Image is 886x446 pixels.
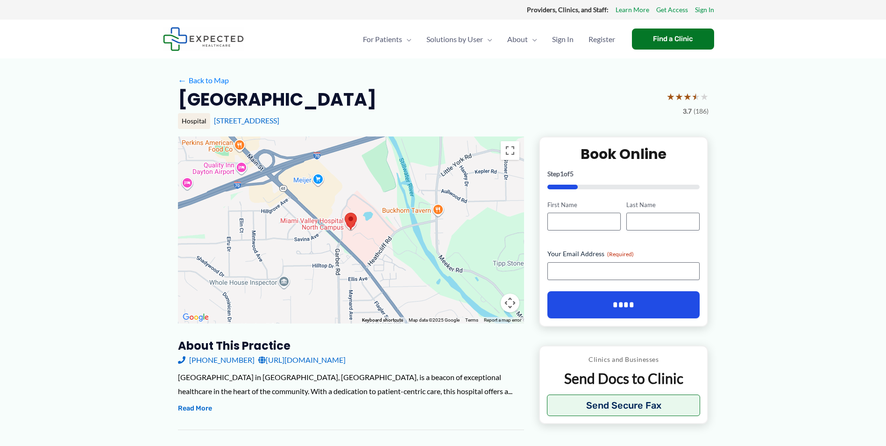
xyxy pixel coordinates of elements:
[666,88,675,105] span: ★
[507,23,528,56] span: About
[178,403,212,414] button: Read More
[528,23,537,56] span: Menu Toggle
[683,88,692,105] span: ★
[163,27,244,51] img: Expected Healthcare Logo - side, dark font, small
[355,23,623,56] nav: Primary Site Navigation
[355,23,419,56] a: For PatientsMenu Toggle
[214,116,279,125] a: [STREET_ADDRESS]
[178,338,524,353] h3: About this practice
[178,113,210,129] div: Hospital
[402,23,411,56] span: Menu Toggle
[607,251,634,258] span: (Required)
[483,23,492,56] span: Menu Toggle
[694,105,709,117] span: (186)
[695,4,714,16] a: Sign In
[547,353,701,366] p: Clinics and Businesses
[180,311,211,324] a: Open this area in Google Maps (opens a new window)
[683,105,692,117] span: 3.7
[527,6,609,14] strong: Providers, Clinics, and Staff:
[632,29,714,50] a: Find a Clinic
[616,4,649,16] a: Learn More
[656,4,688,16] a: Get Access
[362,317,403,324] button: Keyboard shortcuts
[426,23,483,56] span: Solutions by User
[581,23,623,56] a: Register
[409,317,460,323] span: Map data ©2025 Google
[419,23,500,56] a: Solutions by UserMenu Toggle
[700,88,709,105] span: ★
[484,317,521,323] a: Report a map error
[675,88,683,105] span: ★
[178,88,376,111] h2: [GEOGRAPHIC_DATA]
[547,171,700,177] p: Step of
[547,249,700,259] label: Your Email Address
[560,170,564,178] span: 1
[178,76,187,85] span: ←
[180,311,211,324] img: Google
[570,170,574,178] span: 5
[178,73,229,87] a: ←Back to Map
[588,23,615,56] span: Register
[501,294,519,312] button: Map camera controls
[363,23,402,56] span: For Patients
[465,317,478,323] a: Terms (opens in new tab)
[547,201,621,209] label: First Name
[258,353,346,367] a: [URL][DOMAIN_NAME]
[545,23,581,56] a: Sign In
[692,88,700,105] span: ★
[178,370,524,398] div: [GEOGRAPHIC_DATA] in [GEOGRAPHIC_DATA], [GEOGRAPHIC_DATA], is a beacon of exceptional healthcare ...
[178,353,255,367] a: [PHONE_NUMBER]
[500,23,545,56] a: AboutMenu Toggle
[547,395,701,416] button: Send Secure Fax
[626,201,700,209] label: Last Name
[501,141,519,160] button: Toggle fullscreen view
[552,23,574,56] span: Sign In
[547,145,700,163] h2: Book Online
[547,369,701,388] p: Send Docs to Clinic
